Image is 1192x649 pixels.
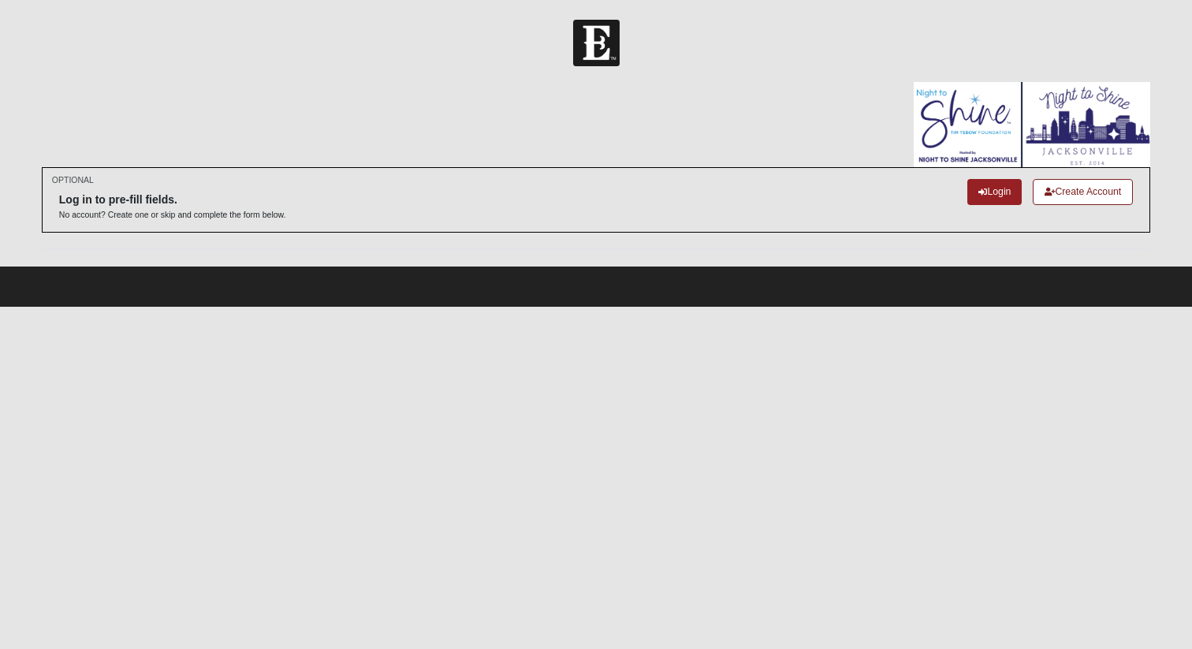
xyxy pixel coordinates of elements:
[573,20,620,66] img: Church of Eleven22 Logo
[914,82,1150,167] img: Nonprofit_Designs_-_2025-01-29T121338.854.png
[59,193,286,207] h6: Log in to pre-fill fields.
[1033,179,1133,205] a: Create Account
[52,174,94,186] small: OPTIONAL
[967,179,1022,205] a: Login
[59,209,286,221] p: No account? Create one or skip and complete the form below.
